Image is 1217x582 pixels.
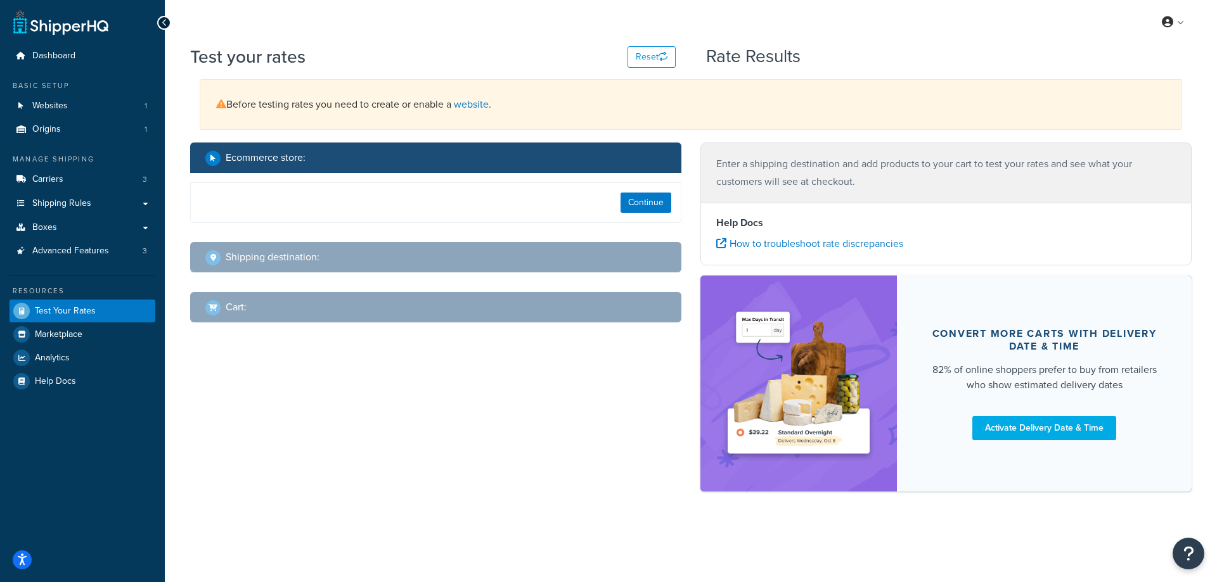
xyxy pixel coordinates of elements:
a: Dashboard [10,44,155,68]
button: Continue [621,193,671,213]
h2: Shipping destination : [226,251,319,263]
a: Websites1 [10,94,155,118]
span: Help Docs [35,376,76,387]
li: Carriers [10,168,155,191]
div: Resources [10,286,155,296]
li: Advanced Features [10,239,155,263]
a: How to troubleshoot rate discrepancies [716,236,903,251]
p: Enter a shipping destination and add products to your cart to test your rates and see what your c... [716,155,1176,191]
h4: Help Docs [716,215,1176,231]
span: 3 [143,246,147,256]
h2: Cart : [226,301,247,313]
li: Origins [10,118,155,141]
div: Convert more carts with delivery date & time [927,327,1161,353]
span: Analytics [35,353,70,364]
span: Boxes [32,222,57,233]
h2: Ecommerce store : [226,152,306,163]
a: Shipping Rules [10,192,155,215]
span: Test Your Rates [35,306,96,317]
div: 82% of online shoppers prefer to buy from retailers who show estimated delivery dates [927,362,1161,393]
span: Carriers [32,174,63,185]
a: Advanced Features3 [10,239,155,263]
span: Marketplace [35,329,82,340]
a: Analytics [10,346,155,369]
a: Activate Delivery Date & Time [972,416,1116,440]
h1: Test your rates [190,44,306,69]
span: Advanced Features [32,246,109,256]
span: Origins [32,124,61,135]
span: 1 [145,124,147,135]
a: Origins1 [10,118,155,141]
div: Basic Setup [10,80,155,91]
a: Carriers3 [10,168,155,191]
span: 1 [145,101,147,111]
span: Shipping Rules [32,198,91,209]
div: Before testing rates you need to create or enable a . [200,79,1182,130]
span: 3 [143,174,147,185]
button: Reset [628,46,676,68]
a: Test Your Rates [10,300,155,322]
span: Dashboard [32,51,75,61]
span: Websites [32,101,68,111]
img: feature-image-ddt-36eae7f7280da8017bfb280eaccd9c446f90b1fe08728e4019434db127062ab4.png [719,294,878,472]
div: Manage Shipping [10,154,155,165]
button: Open Resource Center [1173,538,1204,569]
li: Websites [10,94,155,118]
h2: Rate Results [706,47,801,66]
a: Boxes [10,216,155,239]
a: Help Docs [10,370,155,393]
a: website [454,97,489,111]
a: Marketplace [10,323,155,346]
